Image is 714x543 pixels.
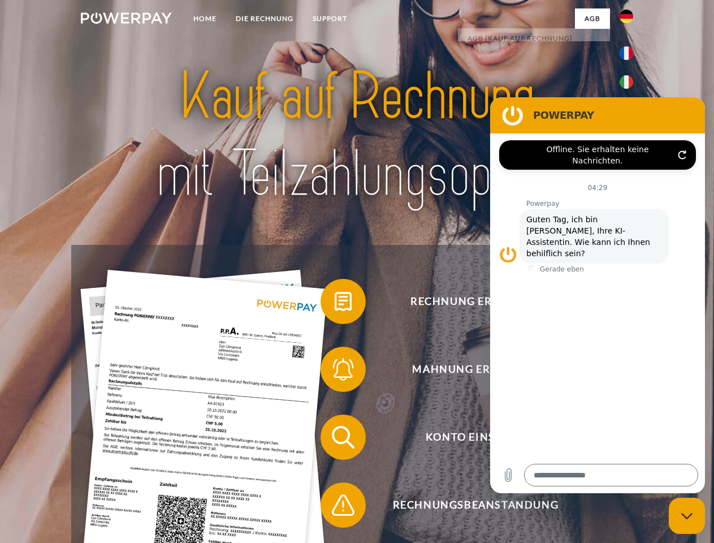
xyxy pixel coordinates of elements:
span: Rechnungsbeanstandung [337,482,614,528]
img: qb_search.svg [329,423,357,451]
img: logo-powerpay-white.svg [81,12,172,24]
span: Rechnung erhalten? [337,279,614,324]
iframe: Schaltfläche zum Öffnen des Messaging-Fensters; Konversation läuft [669,498,705,534]
img: it [620,75,633,89]
img: qb_bill.svg [329,287,357,316]
button: Rechnung erhalten? [321,279,615,324]
button: Konto einsehen [321,415,615,460]
button: Mahnung erhalten? [321,347,615,392]
span: Konto einsehen [337,415,614,460]
a: agb [575,8,610,29]
img: title-powerpay_de.svg [108,54,606,217]
img: qb_bell.svg [329,355,357,383]
img: qb_warning.svg [329,491,357,519]
span: Mahnung erhalten? [337,347,614,392]
a: SUPPORT [303,8,357,29]
a: AGB (Kauf auf Rechnung) [458,28,610,49]
img: fr [620,46,633,60]
iframe: Messaging-Fenster [490,97,705,493]
a: Home [184,8,226,29]
img: de [620,10,633,23]
button: Rechnungsbeanstandung [321,482,615,528]
a: DIE RECHNUNG [226,8,303,29]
